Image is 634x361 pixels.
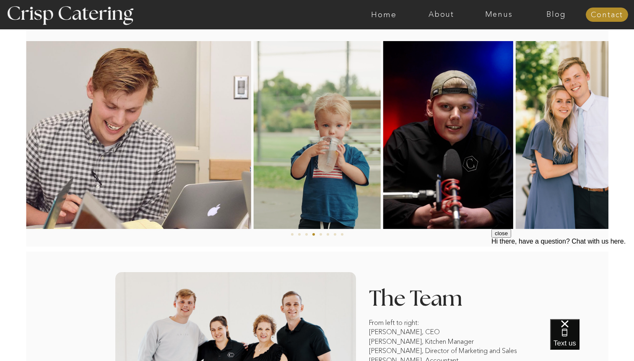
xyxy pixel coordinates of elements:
[491,229,634,330] iframe: podium webchat widget prompt
[320,233,322,236] li: Page dot 5
[527,10,585,19] a: Blog
[327,233,329,236] li: Page dot 6
[355,10,413,19] a: Home
[369,288,519,304] h2: The Team
[305,233,308,236] li: Page dot 3
[586,11,628,19] a: Contact
[298,233,301,236] li: Page dot 2
[291,233,294,236] li: Page dot 1
[550,319,634,361] iframe: podium webchat widget bubble
[341,233,343,236] li: Page dot 8
[312,233,315,236] li: Page dot 4
[413,10,470,19] a: About
[470,10,527,19] a: Menus
[334,233,336,236] li: Page dot 7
